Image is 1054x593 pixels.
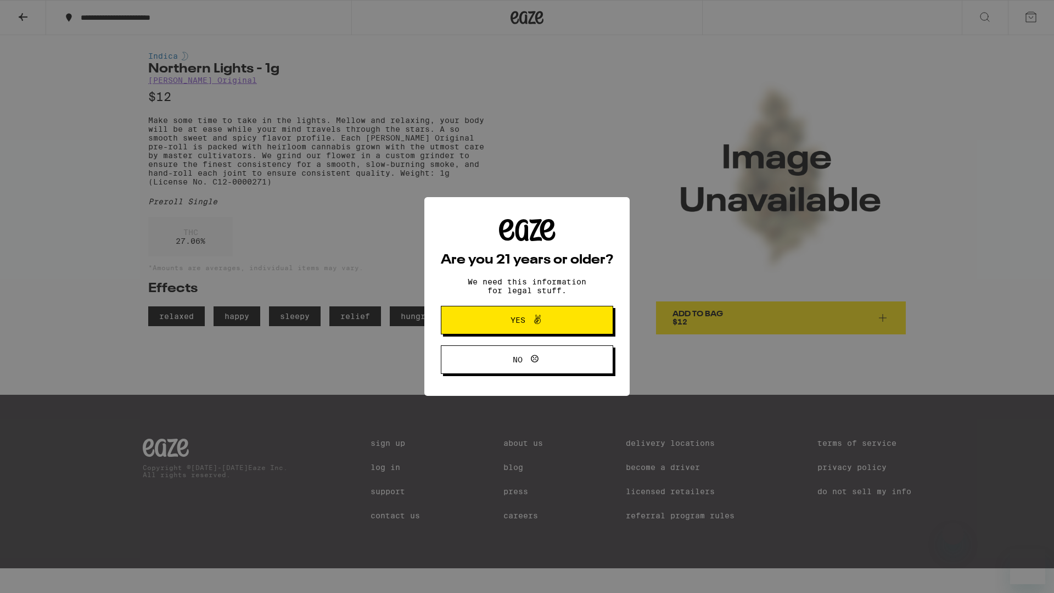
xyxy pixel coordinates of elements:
[441,345,613,374] button: No
[513,356,523,363] span: No
[458,277,596,295] p: We need this information for legal stuff.
[942,523,964,545] iframe: Close message
[511,316,525,324] span: Yes
[441,254,613,267] h2: Are you 21 years or older?
[1010,549,1045,584] iframe: Button to launch messaging window
[441,306,613,334] button: Yes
